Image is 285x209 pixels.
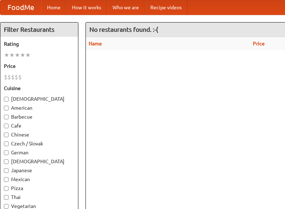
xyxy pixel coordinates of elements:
a: Recipe videos [145,0,187,15]
input: Cafe [4,124,9,128]
a: Name [89,41,102,46]
input: [DEMOGRAPHIC_DATA] [4,159,9,164]
ng-pluralize: No restaurants found. :-( [89,26,158,33]
label: German [4,149,74,156]
li: ★ [25,51,31,59]
input: Chinese [4,133,9,137]
a: How it works [66,0,107,15]
label: [DEMOGRAPHIC_DATA] [4,95,74,103]
input: German [4,150,9,155]
li: ★ [4,51,9,59]
label: Pizza [4,185,74,192]
label: Czech / Slovak [4,140,74,147]
label: Chinese [4,131,74,138]
label: American [4,104,74,111]
a: FoodMe [0,0,41,15]
label: Barbecue [4,113,74,120]
input: Mexican [4,177,9,182]
input: Barbecue [4,115,9,119]
li: ★ [20,51,25,59]
h5: Price [4,63,74,70]
li: $ [11,73,15,81]
a: Who we are [107,0,145,15]
input: American [4,106,9,110]
li: $ [18,73,22,81]
label: Cafe [4,122,74,129]
input: [DEMOGRAPHIC_DATA] [4,97,9,101]
h5: Cuisine [4,85,74,92]
li: ★ [9,51,15,59]
label: Thai [4,194,74,201]
h5: Rating [4,40,74,48]
input: Czech / Slovak [4,141,9,146]
input: Japanese [4,168,9,173]
li: $ [4,73,7,81]
label: [DEMOGRAPHIC_DATA] [4,158,74,165]
input: Vegetarian [4,204,9,209]
label: Mexican [4,176,74,183]
input: Pizza [4,186,9,191]
h4: Filter Restaurants [0,23,78,37]
label: Japanese [4,167,74,174]
li: ★ [15,51,20,59]
li: $ [7,73,11,81]
li: $ [15,73,18,81]
input: Thai [4,195,9,200]
a: Price [253,41,265,46]
a: Home [41,0,66,15]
